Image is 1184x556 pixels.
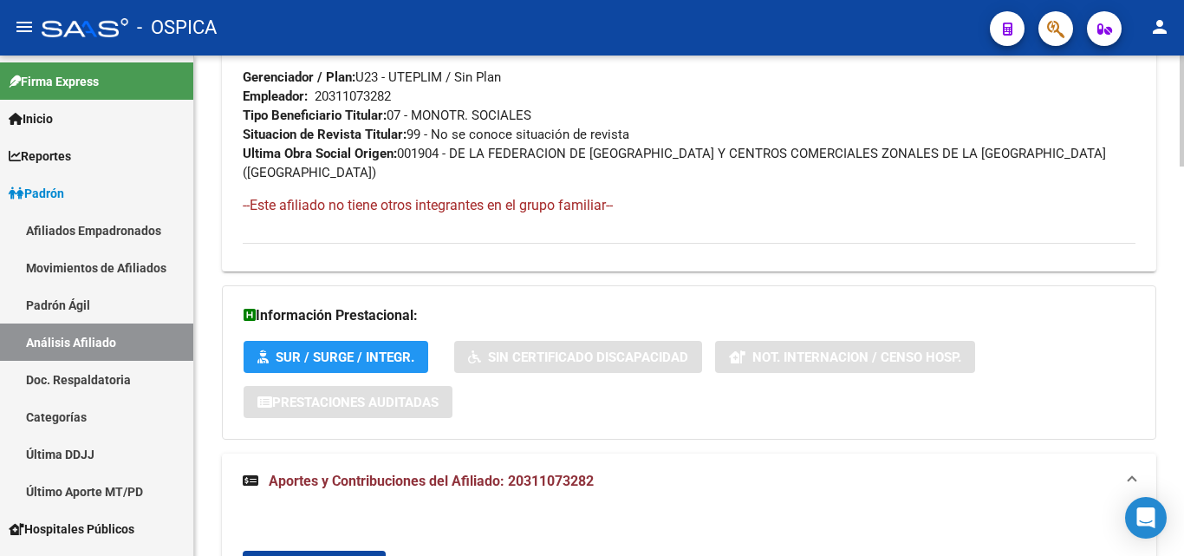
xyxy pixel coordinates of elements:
div: 20311073282 [315,87,391,106]
strong: Gerenciador / Plan: [243,69,355,85]
strong: Empleador: [243,88,308,104]
span: Inicio [9,109,53,128]
span: 99 - No se conoce situación de revista [243,127,629,142]
span: 07 - MONOTR. SOCIALES [243,108,531,123]
span: - OSPICA [137,9,217,47]
h3: Información Prestacional: [244,304,1135,328]
span: SUR / SURGE / INTEGR. [276,350,414,365]
mat-expansion-panel-header: Aportes y Contribuciones del Afiliado: 20311073282 [222,454,1156,509]
span: Padrón [9,184,64,203]
mat-icon: menu [14,16,35,37]
mat-icon: person [1149,16,1170,37]
button: SUR / SURGE / INTEGR. [244,341,428,373]
button: Prestaciones Auditadas [244,386,452,418]
button: Sin Certificado Discapacidad [454,341,702,373]
strong: Ultima Obra Social Origen: [243,146,397,161]
strong: Tipo Beneficiario Titular: [243,108,387,123]
h4: --Este afiliado no tiene otros integrantes en el grupo familiar-- [243,196,1135,215]
button: Not. Internacion / Censo Hosp. [715,341,975,373]
span: Sin Certificado Discapacidad [488,350,688,365]
span: U23 - UTEPLIM / Sin Plan [243,69,501,85]
strong: Situacion de Revista Titular: [243,127,407,142]
span: Reportes [9,147,71,166]
span: Prestaciones Auditadas [272,395,439,410]
span: Not. Internacion / Censo Hosp. [752,350,961,365]
span: Hospitales Públicos [9,520,134,539]
span: 001904 - DE LA FEDERACION DE [GEOGRAPHIC_DATA] Y CENTROS COMERCIALES ZONALES DE LA [GEOGRAPHIC_DA... [243,146,1106,180]
div: Open Intercom Messenger [1125,497,1167,539]
span: Aportes y Contribuciones del Afiliado: 20311073282 [269,473,594,489]
span: Firma Express [9,72,99,91]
